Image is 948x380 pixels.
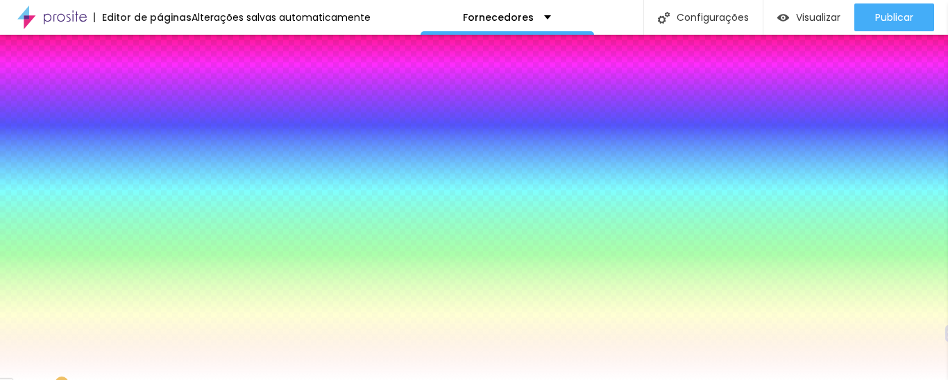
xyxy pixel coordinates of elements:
[192,10,371,24] font: Alterações salvas automaticamente
[796,10,840,24] font: Visualizar
[875,10,913,24] font: Publicar
[763,3,854,31] button: Visualizar
[854,3,934,31] button: Publicar
[463,10,534,24] font: Fornecedores
[677,10,749,24] font: Configurações
[658,12,670,24] img: Ícone
[102,10,192,24] font: Editor de páginas
[777,12,789,24] img: view-1.svg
